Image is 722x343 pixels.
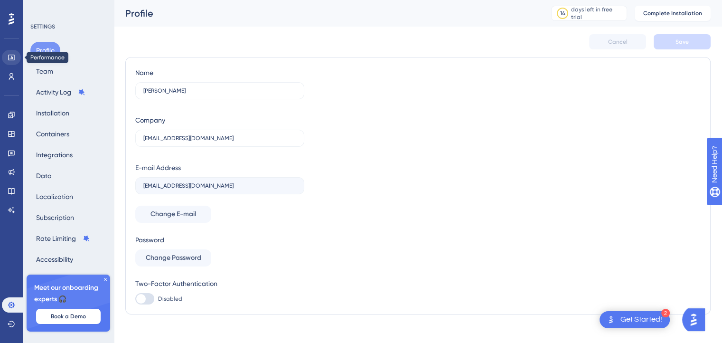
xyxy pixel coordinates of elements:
[600,311,670,328] div: Open Get Started! checklist, remaining modules: 2
[34,282,103,305] span: Meet our onboarding experts 🎧
[682,305,711,334] iframe: UserGuiding AI Assistant Launcher
[135,162,181,173] div: E-mail Address
[36,309,101,324] button: Book a Demo
[135,114,165,126] div: Company
[146,252,201,264] span: Change Password
[30,84,91,101] button: Activity Log
[30,146,78,163] button: Integrations
[51,313,86,320] span: Book a Demo
[30,251,79,268] button: Accessibility
[654,34,711,49] button: Save
[30,167,57,184] button: Data
[620,314,662,325] div: Get Started!
[608,38,628,46] span: Cancel
[143,182,296,189] input: E-mail Address
[675,38,689,46] span: Save
[143,135,296,142] input: Company Name
[30,105,75,122] button: Installation
[135,249,211,267] button: Change Password
[150,209,196,220] span: Change E-mail
[22,2,59,14] span: Need Help?
[661,309,670,317] div: 2
[135,67,153,78] div: Name
[135,206,211,223] button: Change E-mail
[30,209,80,226] button: Subscription
[30,23,107,30] div: SETTINGS
[30,188,79,205] button: Localization
[560,10,565,17] div: 14
[30,42,60,59] button: Profile
[635,6,711,21] button: Complete Installation
[143,87,296,94] input: Name Surname
[571,6,624,21] div: days left in free trial
[125,7,527,20] div: Profile
[158,295,182,303] span: Disabled
[135,234,304,246] div: Password
[605,314,617,325] img: launcher-image-alternative-text
[30,230,96,247] button: Rate Limiting
[30,125,75,143] button: Containers
[589,34,646,49] button: Cancel
[135,278,304,289] div: Two-Factor Authentication
[643,10,702,17] span: Complete Installation
[30,63,59,80] button: Team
